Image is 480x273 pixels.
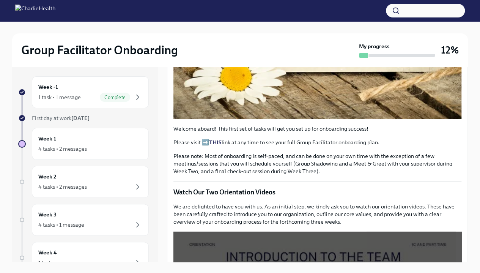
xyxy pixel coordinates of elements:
[38,248,57,257] h6: Week 4
[18,114,149,122] a: First day at work[DATE]
[21,43,178,58] h2: Group Facilitator Onboarding
[173,188,461,197] p: Watch Our Two Orientation Videos
[173,152,461,175] p: Please note: Most of onboarding is self-paced, and can be done on your own time with the exceptio...
[209,139,222,146] a: THIS
[441,43,459,57] h3: 12%
[38,183,87,191] div: 4 tasks • 2 messages
[359,43,390,50] strong: My progress
[38,134,56,143] h6: Week 1
[38,221,84,229] div: 4 tasks • 1 message
[173,139,461,146] p: Please visit ➡️ link at any time to see your full Group Facilitator onboarding plan.
[38,259,52,267] div: 1 task
[38,145,87,153] div: 4 tasks • 2 messages
[15,5,55,17] img: CharlieHealth
[32,115,90,122] span: First day at work
[38,93,81,101] div: 1 task • 1 message
[18,128,149,160] a: Week 14 tasks • 2 messages
[38,172,57,181] h6: Week 2
[38,83,58,91] h6: Week -1
[18,166,149,198] a: Week 24 tasks • 2 messages
[173,203,461,226] p: We are delighted to have you with us. As an initial step, we kindly ask you to watch our orientat...
[173,125,461,133] p: Welcome aboard! This first set of tasks will get you set up for onboarding success!
[18,204,149,236] a: Week 34 tasks • 1 message
[18,76,149,108] a: Week -11 task • 1 messageComplete
[71,115,90,122] strong: [DATE]
[38,210,57,219] h6: Week 3
[100,95,130,100] span: Complete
